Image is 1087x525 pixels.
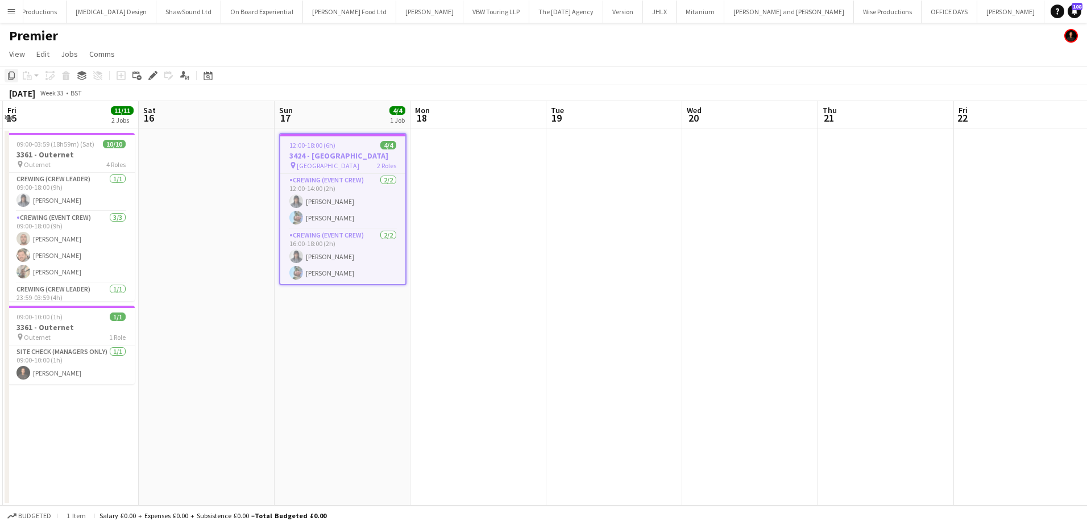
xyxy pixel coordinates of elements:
app-card-role: Crewing (Event Crew)3/309:00-18:00 (9h)[PERSON_NAME][PERSON_NAME][PERSON_NAME] [7,211,135,283]
span: Week 33 [38,89,66,97]
span: 17 [277,111,293,124]
span: Edit [36,49,49,59]
a: Jobs [56,47,82,61]
app-job-card: 09:00-03:59 (18h59m) (Sat)10/103361 - Outernet Outernet4 RolesCrewing (Crew Leader)1/109:00-18:00... [7,133,135,301]
button: JHLX [643,1,677,23]
div: [DATE] [9,88,35,99]
button: [PERSON_NAME] [977,1,1044,23]
button: OFFICE DAYS [922,1,977,23]
a: View [5,47,30,61]
span: 11/11 [111,106,134,115]
app-job-card: 09:00-10:00 (1h)1/13361 - Outernet Outernet1 RoleSite Check (Managers Only)1/109:00-10:00 (1h)[PE... [7,306,135,384]
button: Version [603,1,643,23]
app-card-role: Crewing (Event Crew)2/216:00-18:00 (2h)[PERSON_NAME][PERSON_NAME] [280,229,405,284]
span: Fri [959,105,968,115]
span: Total Budgeted £0.00 [255,511,326,520]
button: [PERSON_NAME] and [PERSON_NAME] [724,1,854,23]
button: The [DATE] Agency [529,1,603,23]
h3: 3361 - Outernet [7,149,135,160]
h3: 3424 - [GEOGRAPHIC_DATA] [280,151,405,161]
span: 09:00-03:59 (18h59m) (Sat) [16,140,94,148]
button: ShawSound Ltd [156,1,221,23]
span: 16 [142,111,156,124]
app-card-role: Crewing (Event Crew)2/212:00-14:00 (2h)[PERSON_NAME][PERSON_NAME] [280,174,405,229]
button: [MEDICAL_DATA] Design [67,1,156,23]
span: Budgeted [18,512,51,520]
span: 19 [549,111,564,124]
button: [PERSON_NAME] [396,1,463,23]
span: Fri [7,105,16,115]
span: 2 Roles [377,161,396,170]
span: 4 Roles [106,160,126,169]
a: Edit [32,47,54,61]
app-card-role: Site Check (Managers Only)1/109:00-10:00 (1h)[PERSON_NAME] [7,345,135,384]
div: BST [70,89,82,97]
span: 1 item [63,511,90,520]
span: 108 [1072,3,1082,10]
span: Mon [415,105,430,115]
div: Salary £0.00 + Expenses £0.00 + Subsistence £0.00 = [99,511,326,520]
span: Wed [687,105,702,115]
span: 1/1 [110,312,126,321]
h3: 3361 - Outernet [7,322,135,332]
span: 09:00-10:00 (1h) [16,312,63,321]
span: Tue [551,105,564,115]
button: [PERSON_NAME] Food Ltd [303,1,396,23]
button: Box Productions [2,1,67,23]
span: 10/10 [103,140,126,148]
span: 20 [685,111,702,124]
button: VBW Touring LLP [463,1,529,23]
button: Budgeted [6,510,53,522]
span: Thu [823,105,837,115]
a: Comms [85,47,119,61]
button: Mitanium [677,1,724,23]
button: Wise Productions [854,1,922,23]
span: Sun [279,105,293,115]
span: 4/4 [389,106,405,115]
span: [GEOGRAPHIC_DATA] [297,161,359,170]
span: 1 Role [109,333,126,341]
span: 21 [821,111,837,124]
span: 18 [413,111,430,124]
span: 12:00-18:00 (6h) [289,141,335,149]
span: Outernet [24,160,51,169]
div: 2 Jobs [111,116,133,124]
app-job-card: 12:00-18:00 (6h)4/43424 - [GEOGRAPHIC_DATA] [GEOGRAPHIC_DATA]2 RolesCrewing (Event Crew)2/212:00-... [279,133,406,285]
app-card-role: Crewing (Crew Leader)1/123:59-03:59 (4h) [7,283,135,322]
app-user-avatar: Ash Grimmer [1064,29,1078,43]
button: On Board Experiential [221,1,303,23]
a: 108 [1068,5,1081,18]
span: Sat [143,105,156,115]
app-card-role: Crewing (Crew Leader)1/109:00-18:00 (9h)[PERSON_NAME] [7,173,135,211]
span: Jobs [61,49,78,59]
span: 4/4 [380,141,396,149]
h1: Premier [9,27,58,44]
span: Outernet [24,333,51,341]
span: Comms [89,49,115,59]
span: 22 [957,111,968,124]
span: View [9,49,25,59]
div: 1 Job [390,116,405,124]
